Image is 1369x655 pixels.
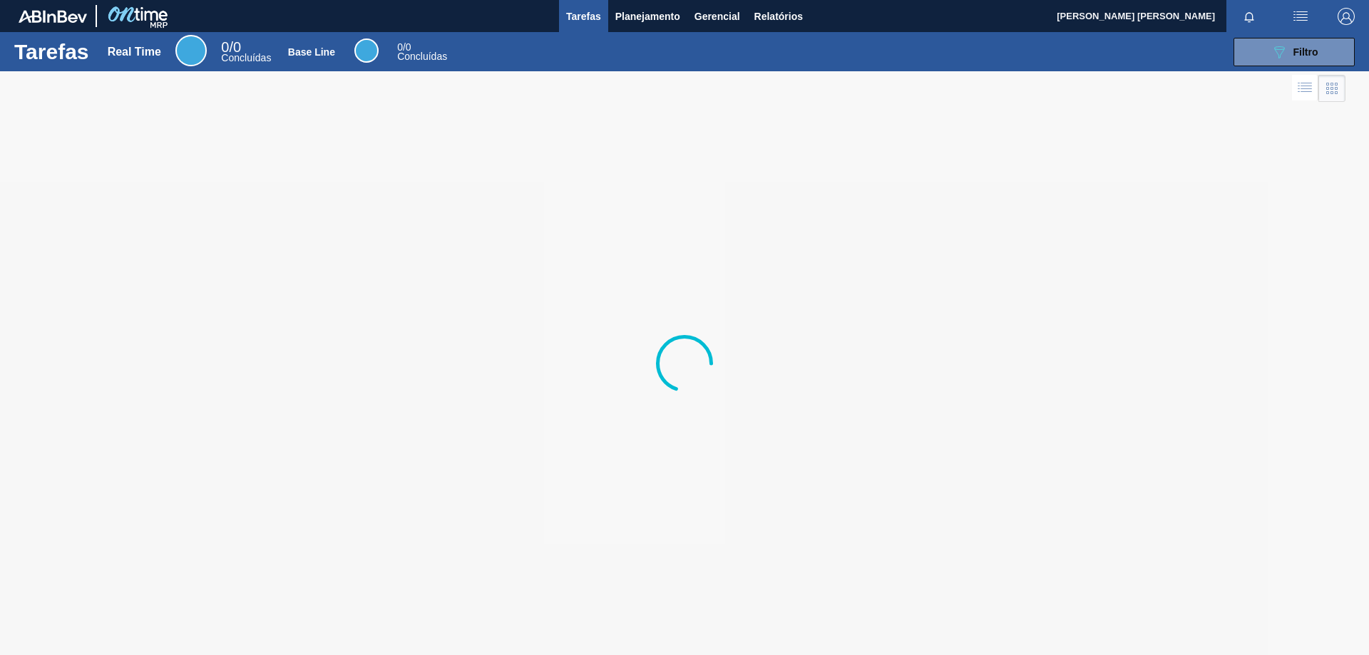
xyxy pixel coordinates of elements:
[694,8,740,25] span: Gerencial
[754,8,803,25] span: Relatórios
[1292,8,1309,25] img: userActions
[221,52,271,63] span: Concluídas
[221,39,241,55] span: / 0
[221,41,271,63] div: Real Time
[397,43,447,61] div: Base Line
[1226,6,1272,26] button: Notificações
[108,46,161,58] div: Real Time
[288,46,335,58] div: Base Line
[397,41,403,53] span: 0
[615,8,680,25] span: Planejamento
[221,39,229,55] span: 0
[354,38,379,63] div: Base Line
[175,35,207,66] div: Real Time
[19,10,87,23] img: TNhmsLtSVTkK8tSr43FrP2fwEKptu5GPRR3wAAAABJRU5ErkJggg==
[1338,8,1355,25] img: Logout
[566,8,601,25] span: Tarefas
[397,41,411,53] span: / 0
[397,51,447,62] span: Concluídas
[14,43,89,60] h1: Tarefas
[1234,38,1355,66] button: Filtro
[1293,46,1318,58] span: Filtro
